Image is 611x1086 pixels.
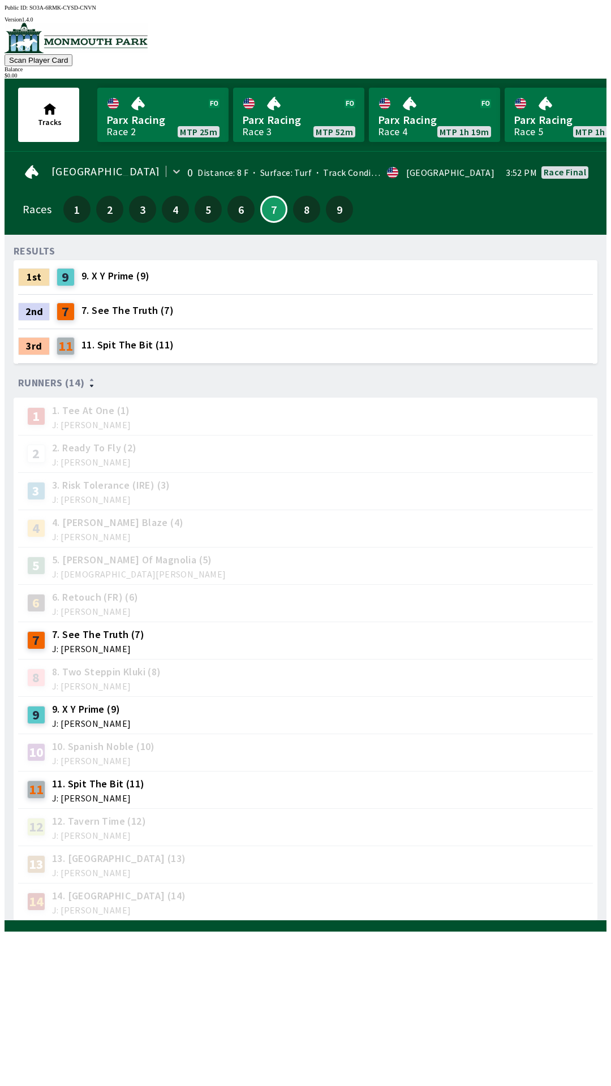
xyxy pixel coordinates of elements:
[52,719,131,728] span: J: [PERSON_NAME]
[52,570,226,579] span: J: [DEMOGRAPHIC_DATA][PERSON_NAME]
[52,814,146,829] span: 12. Tavern Time (12)
[260,196,287,223] button: 7
[18,303,50,321] div: 2nd
[52,702,131,717] span: 9. X Y Prime (9)
[52,756,155,765] span: J: [PERSON_NAME]
[63,196,91,223] button: 1
[27,519,45,537] div: 4
[316,127,353,136] span: MTP 52m
[52,851,186,866] span: 13. [GEOGRAPHIC_DATA] (13)
[187,168,193,177] div: 0
[18,377,593,389] div: Runners (14)
[57,303,75,321] div: 7
[230,205,252,213] span: 6
[52,590,139,605] span: 6. Retouch (FR) (6)
[378,127,407,136] div: Race 4
[18,337,50,355] div: 3rd
[5,72,606,79] div: $ 0.00
[180,127,217,136] span: MTP 25m
[242,127,272,136] div: Race 3
[23,205,51,214] div: Races
[106,113,220,127] span: Parx Racing
[52,889,186,903] span: 14. [GEOGRAPHIC_DATA] (14)
[197,167,248,178] span: Distance: 8 F
[197,205,219,213] span: 5
[52,739,155,754] span: 10. Spanish Noble (10)
[544,167,586,176] div: Race final
[293,196,320,223] button: 8
[52,607,139,616] span: J: [PERSON_NAME]
[5,66,606,72] div: Balance
[81,338,174,352] span: 11. Spit The Bit (11)
[106,127,136,136] div: Race 2
[165,205,186,213] span: 4
[52,403,131,418] span: 1. Tee At One (1)
[52,627,144,642] span: 7. See The Truth (7)
[27,893,45,911] div: 14
[52,553,226,567] span: 5. [PERSON_NAME] Of Magnolia (5)
[14,247,55,256] div: RESULTS
[27,818,45,836] div: 12
[27,594,45,612] div: 6
[52,532,183,541] span: J: [PERSON_NAME]
[296,205,317,213] span: 8
[52,644,144,653] span: J: [PERSON_NAME]
[27,855,45,873] div: 13
[5,16,606,23] div: Version 1.4.0
[129,196,156,223] button: 3
[27,482,45,500] div: 3
[52,458,137,467] span: J: [PERSON_NAME]
[52,777,144,791] span: 11. Spit The Bit (11)
[369,88,500,142] a: Parx RacingRace 4MTP 1h 19m
[132,205,153,213] span: 3
[52,441,137,455] span: 2. Ready To Fly (2)
[312,167,416,178] span: Track Condition: Heavy
[52,794,144,803] span: J: [PERSON_NAME]
[329,205,350,213] span: 9
[5,5,606,11] div: Public ID:
[27,407,45,425] div: 1
[264,206,283,212] span: 7
[27,557,45,575] div: 5
[52,831,146,840] span: J: [PERSON_NAME]
[18,268,50,286] div: 1st
[29,5,96,11] span: SO3A-6RMK-CYSD-CNVN
[406,168,494,177] div: [GEOGRAPHIC_DATA]
[52,682,161,691] span: J: [PERSON_NAME]
[81,303,174,318] span: 7. See The Truth (7)
[52,906,186,915] span: J: [PERSON_NAME]
[27,669,45,687] div: 8
[27,781,45,799] div: 11
[242,113,355,127] span: Parx Racing
[51,167,160,176] span: [GEOGRAPHIC_DATA]
[506,168,537,177] span: 3:52 PM
[52,478,170,493] span: 3. Risk Tolerance (IRE) (3)
[38,117,62,127] span: Tracks
[27,706,45,724] div: 9
[5,54,72,66] button: Scan Player Card
[52,665,161,679] span: 8. Two Steppin Kluki (8)
[99,205,121,213] span: 2
[5,23,148,53] img: venue logo
[18,378,85,387] span: Runners (14)
[52,420,131,429] span: J: [PERSON_NAME]
[195,196,222,223] button: 5
[96,196,123,223] button: 2
[248,167,312,178] span: Surface: Turf
[66,205,88,213] span: 1
[27,631,45,649] div: 7
[27,743,45,761] div: 10
[81,269,149,283] span: 9. X Y Prime (9)
[162,196,189,223] button: 4
[378,113,491,127] span: Parx Racing
[227,196,255,223] button: 6
[57,337,75,355] div: 11
[440,127,489,136] span: MTP 1h 19m
[52,868,186,877] span: J: [PERSON_NAME]
[233,88,364,142] a: Parx RacingRace 3MTP 52m
[18,88,79,142] button: Tracks
[52,515,183,530] span: 4. [PERSON_NAME] Blaze (4)
[52,495,170,504] span: J: [PERSON_NAME]
[97,88,229,142] a: Parx RacingRace 2MTP 25m
[326,196,353,223] button: 9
